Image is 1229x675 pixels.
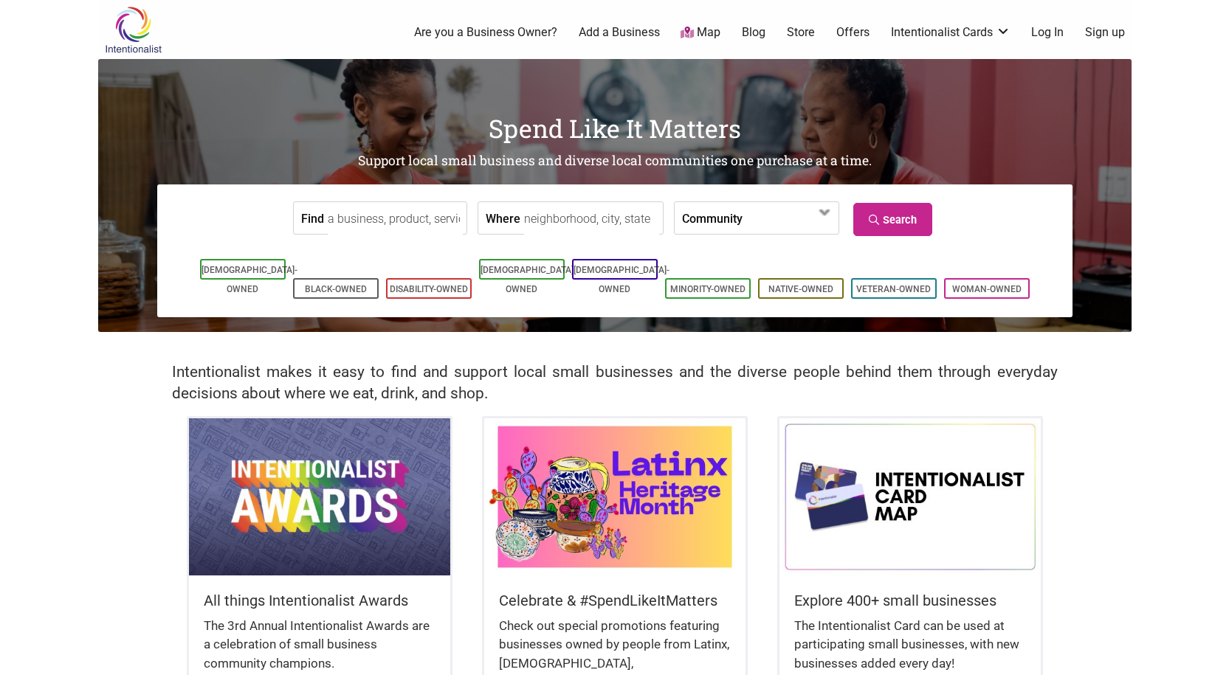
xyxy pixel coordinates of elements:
[98,111,1132,146] h1: Spend Like It Matters
[414,24,557,41] a: Are you a Business Owner?
[390,284,468,294] a: Disability-Owned
[499,590,731,611] h5: Celebrate & #SpendLikeItMatters
[768,284,833,294] a: Native-Owned
[481,265,576,294] a: [DEMOGRAPHIC_DATA]-Owned
[301,202,324,234] label: Find
[853,203,932,236] a: Search
[189,418,450,575] img: Intentionalist Awards
[742,24,765,41] a: Blog
[204,590,436,611] h5: All things Intentionalist Awards
[328,202,463,235] input: a business, product, service
[1085,24,1125,41] a: Sign up
[891,24,1011,41] a: Intentionalist Cards
[779,418,1041,575] img: Intentionalist Card Map
[305,284,367,294] a: Black-Owned
[579,24,660,41] a: Add a Business
[98,6,168,54] img: Intentionalist
[682,202,743,234] label: Community
[202,265,297,294] a: [DEMOGRAPHIC_DATA]-Owned
[172,361,1058,404] h2: Intentionalist makes it easy to find and support local small businesses and the diverse people be...
[98,152,1132,170] h2: Support local small business and diverse local communities one purchase at a time.
[484,418,746,575] img: Latinx / Hispanic Heritage Month
[670,284,746,294] a: Minority-Owned
[794,590,1026,611] h5: Explore 400+ small businesses
[856,284,931,294] a: Veteran-Owned
[486,202,520,234] label: Where
[524,202,659,235] input: neighborhood, city, state
[787,24,815,41] a: Store
[681,24,720,41] a: Map
[1031,24,1064,41] a: Log In
[574,265,669,294] a: [DEMOGRAPHIC_DATA]-Owned
[836,24,870,41] a: Offers
[952,284,1022,294] a: Woman-Owned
